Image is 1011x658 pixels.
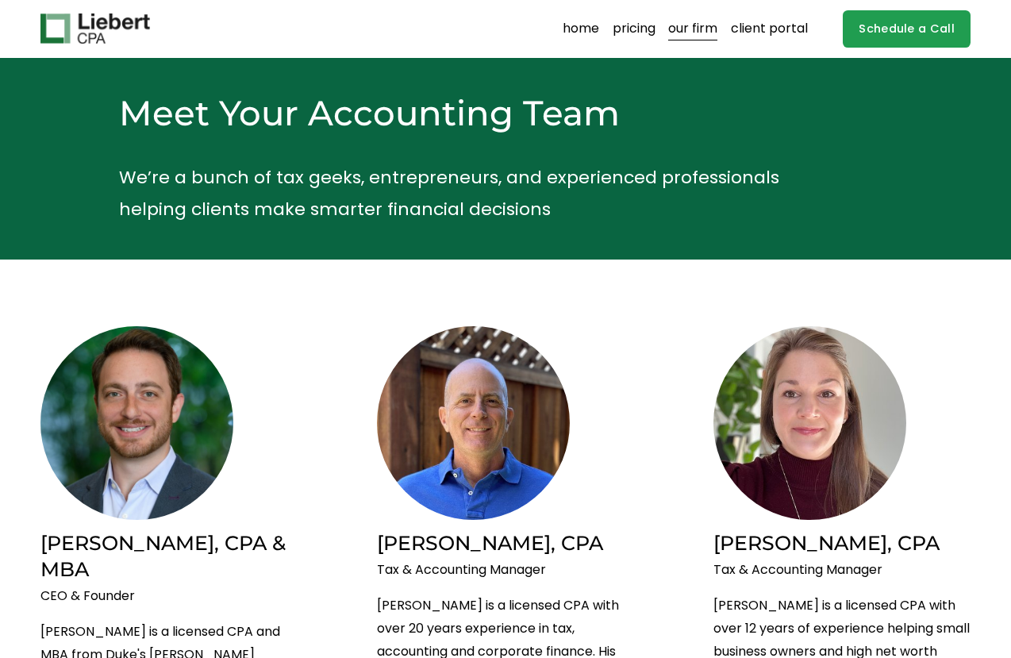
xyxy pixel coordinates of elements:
h2: Meet Your Accounting Team [119,91,814,137]
p: CEO & Founder [40,585,298,608]
a: our firm [668,16,717,41]
p: Tax & Accounting Manager [713,559,971,582]
h2: [PERSON_NAME], CPA [713,530,971,556]
a: home [563,16,599,41]
a: pricing [613,16,655,41]
a: Schedule a Call [843,10,971,48]
a: client portal [731,16,808,41]
img: Jennie Ledesma [713,326,906,520]
p: We’re a bunch of tax geeks, entrepreneurs, and experienced professionals helping clients make sma... [119,162,814,225]
img: Brian Liebert [40,326,233,520]
p: Tax & Accounting Manager [377,559,634,582]
img: Liebert CPA [40,13,150,44]
h2: [PERSON_NAME], CPA [377,530,634,556]
h2: [PERSON_NAME], CPA & MBA [40,530,298,582]
img: Tommy Roberts [377,326,570,520]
